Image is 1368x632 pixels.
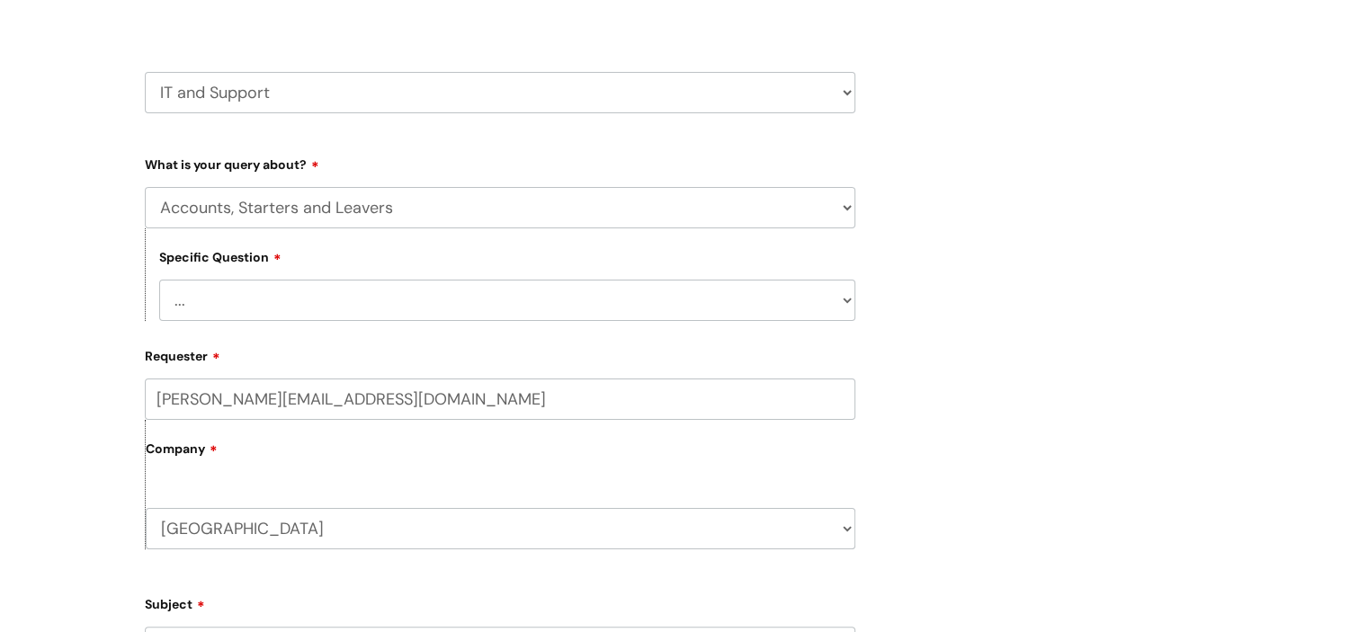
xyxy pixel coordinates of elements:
label: Company [146,435,855,476]
label: Subject [145,591,855,612]
label: Specific Question [159,247,282,265]
label: Requester [145,343,855,364]
label: What is your query about? [145,151,855,173]
input: Email [145,378,855,420]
